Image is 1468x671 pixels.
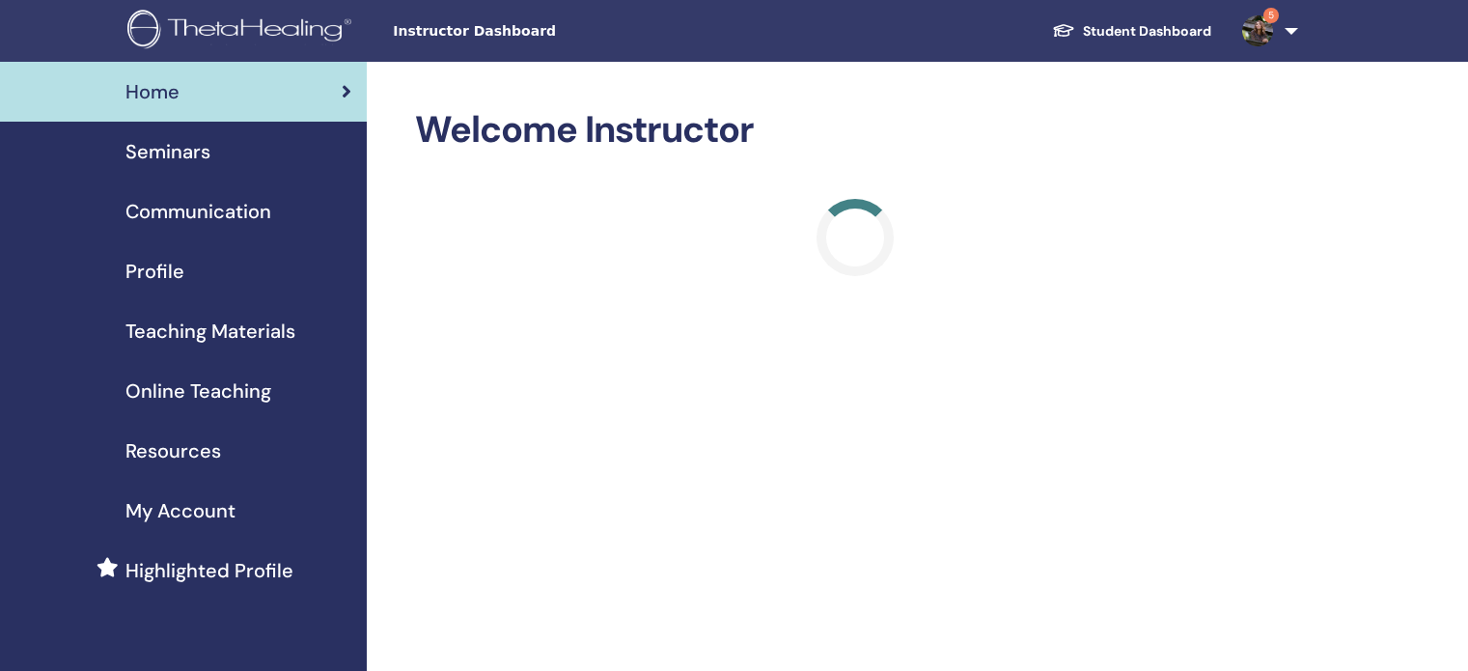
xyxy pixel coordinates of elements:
h2: Welcome Instructor [415,108,1294,153]
span: 5 [1263,8,1279,23]
span: My Account [125,496,235,525]
span: Instructor Dashboard [393,21,682,42]
img: logo.png [127,10,358,53]
img: default.jpg [1242,15,1273,46]
span: Online Teaching [125,377,271,405]
span: Seminars [125,137,210,166]
span: Teaching Materials [125,317,295,346]
span: Communication [125,197,271,226]
span: Resources [125,436,221,465]
span: Highlighted Profile [125,556,293,585]
img: graduation-cap-white.svg [1052,22,1075,39]
a: Student Dashboard [1037,14,1227,49]
span: Home [125,77,180,106]
span: Profile [125,257,184,286]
